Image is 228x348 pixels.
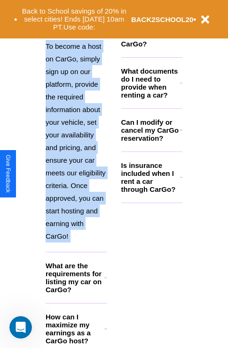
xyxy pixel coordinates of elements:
[121,67,181,99] h3: What documents do I need to provide when renting a car?
[17,5,131,34] button: Back to School savings of 20% in select cities! Ends [DATE] 10am PT.Use code:
[46,40,107,242] p: To become a host on CarGo, simply sign up on our platform, provide the required information about...
[5,155,11,193] div: Give Feedback
[46,313,104,345] h3: How can I maximize my earnings as a CarGo host?
[121,118,180,142] h3: Can I modify or cancel my CarGo reservation?
[131,15,194,23] b: BACK2SCHOOL20
[46,262,104,294] h3: What are the requirements for listing my car on CarGo?
[9,316,32,339] iframe: Intercom live chat
[121,161,180,193] h3: Is insurance included when I rent a car through CarGo?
